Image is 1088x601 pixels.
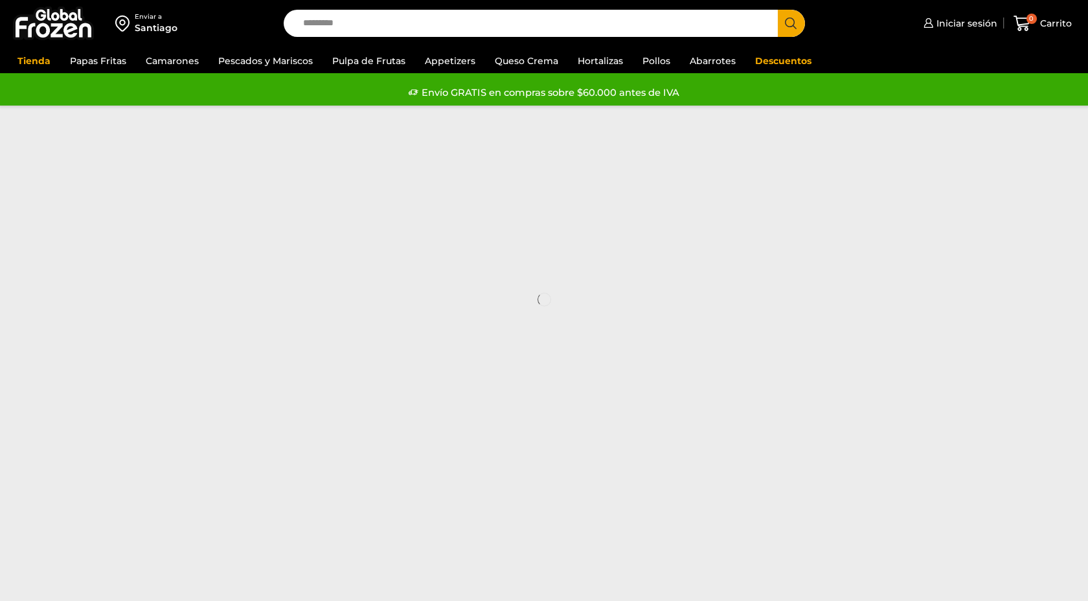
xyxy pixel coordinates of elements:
a: Hortalizas [571,49,629,73]
a: Pulpa de Frutas [326,49,412,73]
a: Pescados y Mariscos [212,49,319,73]
a: Iniciar sesión [920,10,997,36]
button: Search button [778,10,805,37]
a: Descuentos [749,49,818,73]
a: Papas Fritas [63,49,133,73]
span: 0 [1026,14,1037,24]
a: Tienda [11,49,57,73]
a: Pollos [636,49,677,73]
img: address-field-icon.svg [115,12,135,34]
a: Appetizers [418,49,482,73]
div: Enviar a [135,12,177,21]
a: Camarones [139,49,205,73]
div: Santiago [135,21,177,34]
span: Carrito [1037,17,1072,30]
a: Queso Crema [488,49,565,73]
a: Abarrotes [683,49,742,73]
a: 0 Carrito [1010,8,1075,39]
span: Iniciar sesión [933,17,997,30]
